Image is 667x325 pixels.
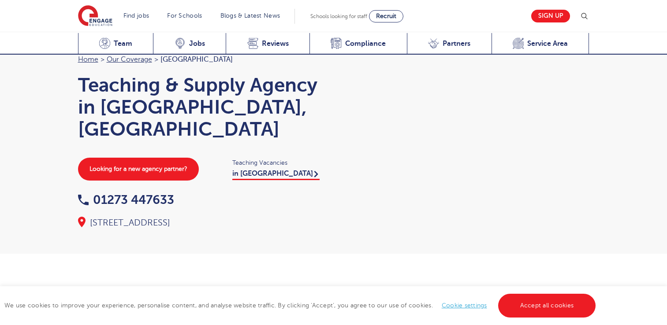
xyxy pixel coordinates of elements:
[369,10,403,22] a: Recruit
[226,33,309,55] a: Reviews
[78,74,325,140] h1: Teaching & Supply Agency in [GEOGRAPHIC_DATA], [GEOGRAPHIC_DATA]
[78,54,325,65] nav: breadcrumb
[220,12,280,19] a: Blogs & Latest News
[101,55,104,63] span: >
[189,39,205,48] span: Jobs
[123,12,149,19] a: Find jobs
[114,39,132,48] span: Team
[78,217,325,229] div: [STREET_ADDRESS]
[78,33,153,55] a: Team
[154,55,158,63] span: >
[310,13,367,19] span: Schools looking for staff
[345,39,386,48] span: Compliance
[262,39,289,48] span: Reviews
[4,302,598,309] span: We use cookies to improve your experience, personalise content, and analyse website traffic. By c...
[232,170,320,180] a: in [GEOGRAPHIC_DATA]
[153,33,226,55] a: Jobs
[527,39,568,48] span: Service Area
[531,10,570,22] a: Sign up
[407,33,492,55] a: Partners
[442,302,487,309] a: Cookie settings
[160,55,233,63] span: [GEOGRAPHIC_DATA]
[309,33,407,55] a: Compliance
[167,12,202,19] a: For Schools
[78,158,199,181] a: Looking for a new agency partner?
[78,193,174,207] a: 01273 447633
[492,33,589,55] a: Service Area
[78,55,98,63] a: Home
[443,39,470,48] span: Partners
[78,5,112,27] img: Engage Education
[498,294,596,318] a: Accept all cookies
[107,55,152,63] a: Our coverage
[376,13,396,19] span: Recruit
[232,158,325,168] span: Teaching Vacancies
